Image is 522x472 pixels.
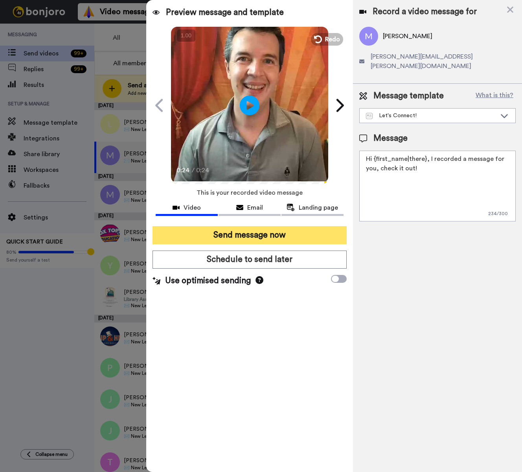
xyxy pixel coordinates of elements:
span: [PERSON_NAME][EMAIL_ADDRESS][PERSON_NAME][DOMAIN_NAME] [371,52,516,71]
span: / [192,166,195,175]
span: 0:24 [176,166,190,175]
button: Schedule to send later [153,251,347,269]
span: 0:24 [196,166,210,175]
span: Use optimised sending [165,275,251,287]
span: Message [373,133,408,144]
span: Email [247,203,263,212]
span: Message template [373,90,444,102]
button: What is this? [473,90,516,102]
textarea: Hi {first_name|there}, I recorded a message for you, check it out! [359,151,516,221]
span: This is your recorded video message [197,184,303,201]
div: Let's Connect! [366,112,496,120]
span: Landing page [299,203,338,212]
span: Video [184,203,201,212]
img: Message-temps.svg [366,113,373,119]
button: Send message now [153,226,347,244]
